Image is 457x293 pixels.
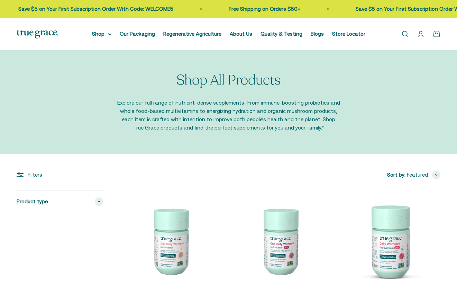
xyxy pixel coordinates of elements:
[17,197,48,206] span: Product type
[163,31,221,37] a: Regenerative Agriculture
[120,31,155,37] a: Our Packaging
[116,99,341,132] p: Explore our full range of nutrient-dense supplements–From immune-boosting probiotics and whole fo...
[120,190,221,292] img: We select ingredients that play a concrete role in true health, and we include them at effective ...
[230,31,252,37] a: About Us
[311,31,324,37] a: Blogs
[339,190,440,292] img: Daily Women's 50+ Multivitamin
[261,31,302,37] a: Quality & Testing
[226,6,298,12] a: Free Shipping on Orders $50+
[332,31,365,37] a: Store Locator
[92,30,111,38] summary: Shop
[387,171,405,179] span: Sort by:
[17,171,103,179] div: Filters
[407,171,428,179] span: Featured
[176,72,281,88] p: Shop All Products
[229,190,331,292] img: Daily Multivitamin for Immune Support, Energy, Daily Balance, and Healthy Bone Support* Vitamin A...
[407,171,440,179] button: Featured
[16,5,171,13] p: Save $5 on Your First Subscription Order With Code: WELCOME5
[17,190,103,213] summary: Product type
